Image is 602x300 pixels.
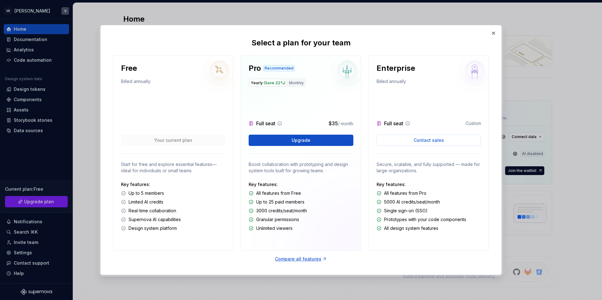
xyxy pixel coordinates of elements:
p: Unlimited viewers [256,225,293,231]
span: $35 [329,120,338,127]
p: All features from Pro [384,190,426,196]
span: Upgrade [292,137,310,143]
p: Boost collaboration with prototyping and design system tools built for growing teams. [249,161,353,174]
p: Design system platform [129,225,177,231]
p: Key features: [121,181,225,188]
a: Compare all features [275,256,327,262]
button: Yearly [249,79,287,86]
p: Start for free and explore essential features—ideal for individuals or small teams. [121,161,225,174]
p: Free [121,63,137,73]
p: Real-time collaboration [129,208,176,214]
a: Contact sales [377,135,481,146]
p: All features from Free [256,190,301,196]
div: Recommended [263,65,295,71]
p: 5000 AI credits/seat/month [384,199,440,205]
p: All design system features [384,225,438,231]
p: Full seat [384,120,403,127]
p: Limited AI credits [129,199,163,205]
p: Single sign-on (SSO) [384,208,428,214]
span: (Save 22%) [264,80,285,85]
p: Billed annually [121,78,150,87]
p: Up to 25 paid members [256,199,304,205]
button: Monthly [288,79,305,86]
p: 3000 credits/seat/month [256,208,307,214]
p: Key features: [249,181,353,188]
p: Key features: [377,181,481,188]
span: Contact sales [414,137,444,143]
p: Enterprise [377,63,415,73]
p: Supernova AI capabilities [129,216,181,223]
p: Select a plan for your team [251,38,351,48]
p: Up to 5 members [129,190,164,196]
span: / month [338,121,353,126]
p: Full seat [256,120,275,127]
p: Billed annually [377,78,406,87]
p: Granular permissions [256,216,299,223]
p: Custom [466,120,481,127]
p: Secure, scalable, and fully supported — made for large organizations. [377,161,481,174]
button: Upgrade [249,135,353,146]
p: Prototypes with your code components [384,216,466,223]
